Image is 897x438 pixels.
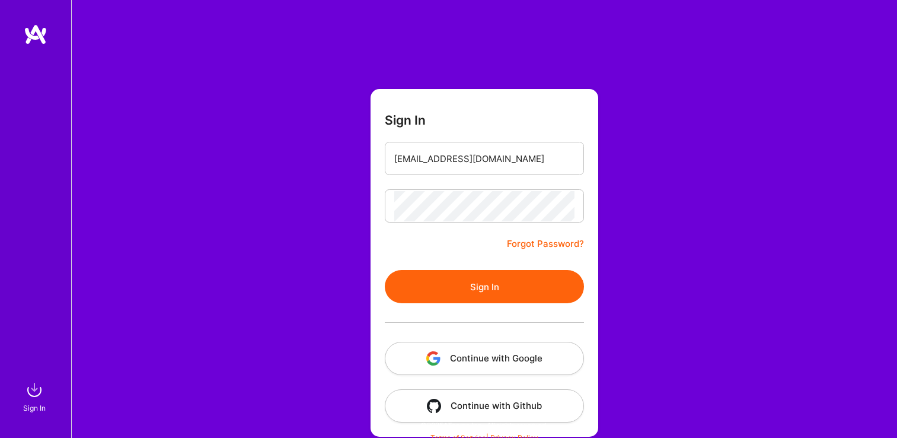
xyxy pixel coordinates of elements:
a: Forgot Password? [507,237,584,251]
img: sign in [23,378,46,402]
button: Continue with Github [385,389,584,423]
h3: Sign In [385,113,426,128]
a: sign inSign In [25,378,46,414]
img: icon [427,399,441,413]
img: logo [24,24,47,45]
button: Sign In [385,270,584,303]
div: Sign In [23,402,46,414]
img: icon [426,351,440,366]
input: Email... [394,144,574,174]
button: Continue with Google [385,342,584,375]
